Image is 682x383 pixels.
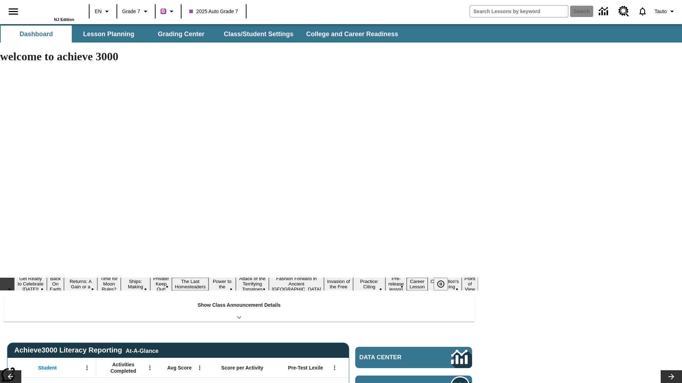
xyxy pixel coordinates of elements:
span: Grade 7 [122,8,140,15]
button: Open Menu [329,362,340,373]
span: Achieve3000 Literacy Reporting [14,346,158,354]
button: Grade: Grade 7, Select a grade [119,5,153,18]
div: At-A-Glance [126,346,158,354]
button: Slide 4 Time for Moon Rules? [97,275,121,293]
span: Data Center [359,354,427,361]
button: Grading Center [146,26,217,43]
button: Slide 14 Career Lesson [407,278,428,290]
a: Resource Center, Will open in new tab [614,2,633,21]
button: Language: EN, Select a language [92,5,114,18]
input: search field [470,6,568,17]
span: Avg Score [167,365,192,371]
div: Show Class Announcement Details [4,297,475,322]
button: Slide 7 The Last Homesteaders [172,278,209,290]
button: Slide 5 Cruise Ships: Making Waves [121,272,150,296]
button: Open Menu [194,362,205,373]
div: Pause [434,278,455,290]
span: Tauto [655,8,667,15]
button: Open side menu [3,1,24,22]
button: Slide 2 Back On Earth [47,275,64,293]
div: Home [28,2,74,22]
button: Open Menu [145,362,155,373]
span: 2025 Auto Grade 7 [189,8,238,15]
button: Slide 8 Solar Power to the People [209,272,236,296]
button: Lesson Planning [73,26,144,43]
button: Slide 15 The Constitution's Balancing Act [428,272,462,296]
button: Slide 16 Point of View [462,275,478,293]
span: EN [95,8,102,15]
p: Show Class Announcement Details [197,301,281,309]
button: Slide 3 Free Returns: A Gain or a Drain? [64,272,97,296]
button: Slide 6 Private! Keep Out! [150,275,172,293]
a: Data Center [355,347,472,368]
span: NJ Edition [54,17,74,22]
a: Data Center [595,2,614,21]
button: Slide 11 The Invasion of the Free CD [324,272,353,296]
button: Slide 1 Get Ready to Celebrate Juneteenth! [14,275,47,293]
button: Slide 10 Fashion Forward in Ancient Rome [269,275,324,293]
button: Boost Class color is purple. Change class color [158,5,179,18]
span: Student [38,365,57,371]
span: B [162,7,165,16]
button: Slide 12 Mixed Practice: Citing Evidence [353,272,385,296]
button: Dashboard [1,26,72,43]
a: Home [28,3,74,17]
button: College and Career Readiness [301,26,404,43]
button: Pause [434,278,448,290]
button: Slide 9 Attack of the Terrifying Tomatoes [236,275,269,293]
a: Notifications [633,2,652,21]
button: Open Menu [82,362,92,373]
button: Profile/Settings [652,5,679,18]
button: Class/Student Settings [218,26,299,43]
button: Slide 13 Pre-release lesson [385,275,407,293]
span: Pre-Test Lexile [288,365,323,371]
button: Lesson carousel, Next [661,370,682,383]
span: Score per Activity [221,365,264,371]
span: Activities Completed [100,361,147,374]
